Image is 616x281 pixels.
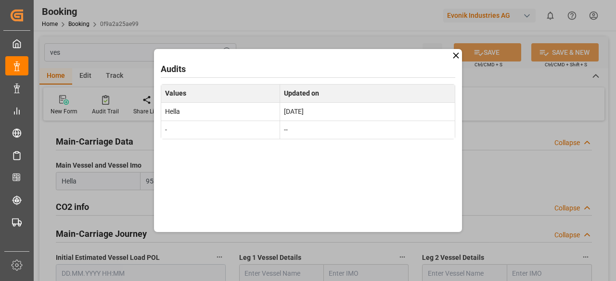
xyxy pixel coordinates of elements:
td: Hella [161,103,280,121]
td: - [161,121,280,139]
td: -- [280,121,455,139]
th: Values [161,85,280,103]
th: Updated on [280,85,455,103]
div: Audits [161,62,455,75]
td: [DATE] [280,103,455,121]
